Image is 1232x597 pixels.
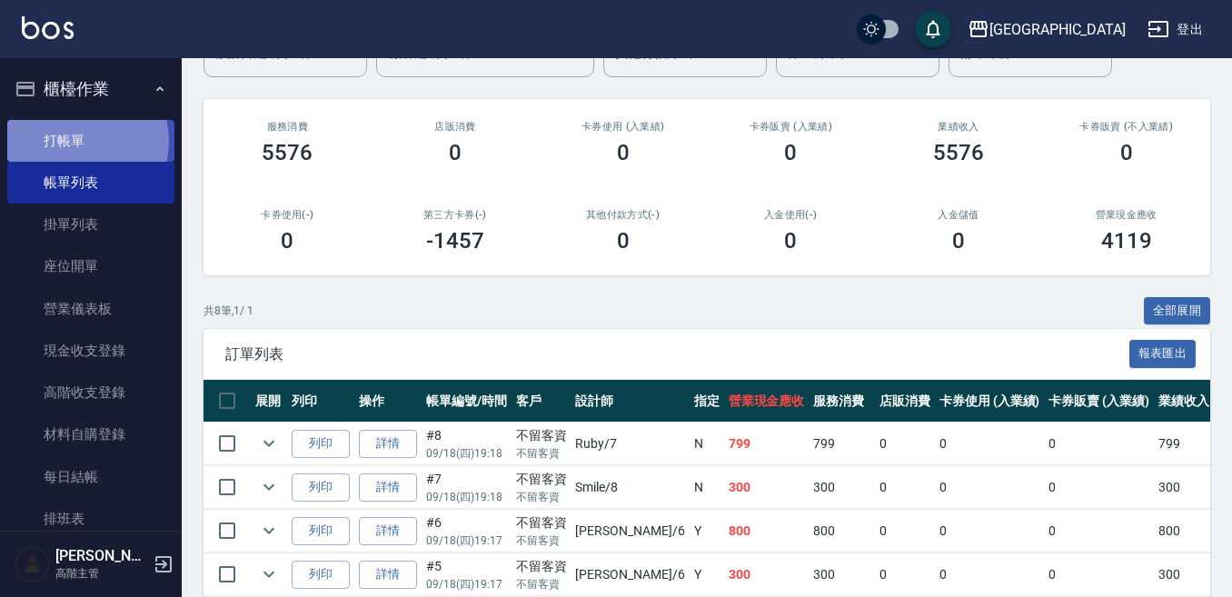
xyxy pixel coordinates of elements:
[55,565,148,582] p: 高階主管
[935,380,1045,423] th: 卡券使用 (入業績)
[875,423,935,465] td: 0
[1154,510,1214,552] td: 800
[7,204,174,245] a: 掛單列表
[571,510,689,552] td: [PERSON_NAME] /6
[426,228,484,254] h3: -1457
[281,228,293,254] h3: 0
[449,140,462,165] h3: 0
[809,466,875,509] td: 300
[422,423,512,465] td: #8
[935,510,1045,552] td: 0
[1140,13,1210,46] button: 登出
[784,228,797,254] h3: 0
[251,380,287,423] th: 展開
[255,430,283,457] button: expand row
[724,510,810,552] td: 800
[897,209,1021,221] h2: 入金儲值
[516,576,567,592] p: 不留客資
[15,546,51,582] img: Person
[393,209,518,221] h2: 第三方卡券(-)
[7,288,174,330] a: 營業儀表板
[1154,423,1214,465] td: 799
[426,576,507,592] p: 09/18 (四) 19:17
[935,466,1045,509] td: 0
[561,209,685,221] h2: 其他付款方式(-)
[426,489,507,505] p: 09/18 (四) 19:18
[617,140,630,165] h3: 0
[422,466,512,509] td: #7
[1044,466,1154,509] td: 0
[1044,553,1154,596] td: 0
[516,513,567,532] div: 不留客資
[292,517,350,545] button: 列印
[729,209,853,221] h2: 入金使用(-)
[617,228,630,254] h3: 0
[426,445,507,462] p: 09/18 (四) 19:18
[1120,140,1133,165] h3: 0
[7,372,174,413] a: 高階收支登錄
[571,553,689,596] td: [PERSON_NAME] /6
[1044,423,1154,465] td: 0
[204,303,253,319] p: 共 8 筆, 1 / 1
[933,140,984,165] h3: 5576
[422,553,512,596] td: #5
[393,121,518,133] h2: 店販消費
[690,380,724,423] th: 指定
[1154,466,1214,509] td: 300
[292,473,350,502] button: 列印
[561,121,685,133] h2: 卡券使用 (入業績)
[516,532,567,549] p: 不留客資
[262,140,313,165] h3: 5576
[354,380,422,423] th: 操作
[1064,209,1188,221] h2: 營業現金應收
[809,380,875,423] th: 服務消費
[225,209,350,221] h2: 卡券使用(-)
[422,380,512,423] th: 帳單編號/時間
[784,140,797,165] h3: 0
[1044,380,1154,423] th: 卡券販賣 (入業績)
[935,423,1045,465] td: 0
[690,553,724,596] td: Y
[724,423,810,465] td: 799
[809,510,875,552] td: 800
[690,510,724,552] td: Y
[729,121,853,133] h2: 卡券販賣 (入業績)
[809,553,875,596] td: 300
[952,228,965,254] h3: 0
[516,489,567,505] p: 不留客資
[809,423,875,465] td: 799
[724,553,810,596] td: 300
[22,16,74,39] img: Logo
[1044,510,1154,552] td: 0
[287,380,354,423] th: 列印
[875,466,935,509] td: 0
[359,517,417,545] a: 詳情
[875,510,935,552] td: 0
[989,18,1126,41] div: [GEOGRAPHIC_DATA]
[724,380,810,423] th: 營業現金應收
[225,121,350,133] h3: 服務消費
[7,413,174,455] a: 材料自購登錄
[512,380,571,423] th: 客戶
[55,547,148,565] h5: [PERSON_NAME]
[7,330,174,372] a: 現金收支登錄
[422,510,512,552] td: #6
[571,466,689,509] td: Smile /8
[359,430,417,458] a: 詳情
[255,473,283,501] button: expand row
[255,561,283,588] button: expand row
[292,430,350,458] button: 列印
[7,65,174,113] button: 櫃檯作業
[1129,344,1197,362] a: 報表匯出
[1154,553,1214,596] td: 300
[7,498,174,540] a: 排班表
[516,426,567,445] div: 不留客資
[1101,228,1152,254] h3: 4119
[7,245,174,287] a: 座位開單
[897,121,1021,133] h2: 業績收入
[960,11,1133,48] button: [GEOGRAPHIC_DATA]
[426,532,507,549] p: 09/18 (四) 19:17
[724,466,810,509] td: 300
[7,162,174,204] a: 帳單列表
[359,561,417,589] a: 詳情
